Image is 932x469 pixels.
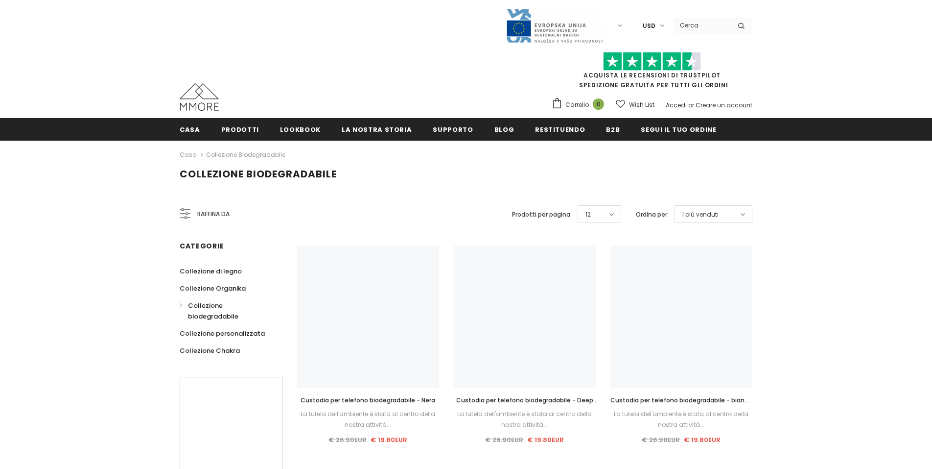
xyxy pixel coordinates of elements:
a: Collezione biodegradabile [206,150,285,159]
span: € 26.90EUR [485,435,523,444]
a: Collezione biodegradabile [180,297,272,325]
span: Segui il tuo ordine [641,125,716,134]
a: La nostra storia [342,118,412,140]
span: Collezione di legno [180,267,242,276]
a: Acquista le recensioni di TrustPilot [583,71,721,79]
span: Lookbook [280,125,321,134]
img: Casi MMORE [180,83,219,111]
a: Blog [494,118,514,140]
img: Fidati di Pilot Stars [603,52,701,71]
span: USD [643,21,655,31]
span: 12 [585,210,591,220]
span: 0 [593,99,604,110]
div: La tutela dell'ambiente è stata al centro della nostra attività... [454,409,596,430]
span: La nostra storia [342,125,412,134]
div: La tutela dell'ambiente è stata al centro della nostra attività... [610,409,752,430]
span: Collezione personalizzata [180,329,265,338]
label: Ordina per [636,210,667,220]
img: Javni Razpis [506,8,604,44]
span: Collezione Organika [180,284,246,293]
span: B2B [606,125,620,134]
a: supporto [433,118,473,140]
span: I più venduti [682,210,719,220]
span: € 19.80EUR [527,435,564,444]
span: Restituendo [535,125,585,134]
span: Collezione biodegradabile [180,167,337,181]
a: Custodia per telefono biodegradabile - Nera [297,395,439,406]
a: Collezione Chakra [180,342,240,359]
label: Prodotti per pagina [512,210,570,220]
a: Prodotti [221,118,259,140]
a: Carrello 0 [552,98,609,112]
span: Wish List [629,100,654,110]
span: € 26.90EUR [642,435,680,444]
a: Javni Razpis [506,21,604,29]
span: Raffina da [197,209,230,220]
a: Accedi [666,101,687,109]
span: Collezione biodegradabile [188,301,238,321]
a: Creare un account [696,101,752,109]
a: Lookbook [280,118,321,140]
a: Casa [180,118,200,140]
a: Custodia per telefono biodegradabile - bianco naturale [610,395,752,406]
span: € 19.80EUR [684,435,721,444]
a: Segui il tuo ordine [641,118,716,140]
a: Collezione Organika [180,280,246,297]
span: € 19.80EUR [371,435,407,444]
a: Collezione di legno [180,263,242,280]
span: Prodotti [221,125,259,134]
div: La tutela dell'ambiente è stata al centro della nostra attività... [297,409,439,430]
a: Custodia per telefono biodegradabile - Deep Sea Blue [454,395,596,406]
span: Custodia per telefono biodegradabile - Deep Sea Blue [456,396,598,415]
span: Custodia per telefono biodegradabile - Nera [301,396,435,404]
span: Casa [180,125,200,134]
span: Categorie [180,241,224,251]
a: Restituendo [535,118,585,140]
a: B2B [606,118,620,140]
a: Wish List [616,96,654,113]
span: Carrello [565,100,589,110]
span: SPEDIZIONE GRATUITA PER TUTTI GLI ORDINI [552,56,752,89]
span: Collezione Chakra [180,346,240,355]
span: € 26.90EUR [328,435,367,444]
span: Blog [494,125,514,134]
span: supporto [433,125,473,134]
input: Search Site [674,18,730,32]
a: Casa [180,149,197,161]
span: or [688,101,694,109]
span: Custodia per telefono biodegradabile - bianco naturale [610,396,752,415]
a: Collezione personalizzata [180,325,265,342]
